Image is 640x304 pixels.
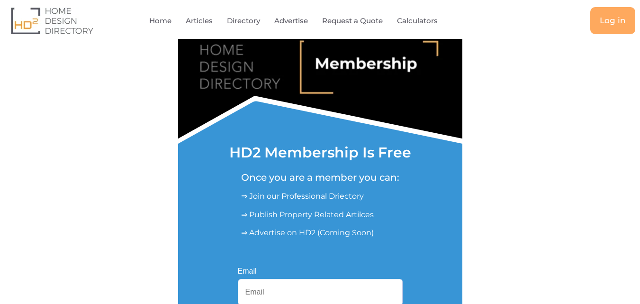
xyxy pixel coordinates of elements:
[241,191,399,202] p: ⇒ Join our Professional Driectory
[274,10,308,32] a: Advertise
[186,10,213,32] a: Articles
[241,172,399,183] h5: Once you are a member you can:
[238,267,257,275] label: Email
[131,10,478,32] nav: Menu
[397,10,438,32] a: Calculators
[241,209,399,221] p: ⇒ Publish Property Related Artilces
[322,10,383,32] a: Request a Quote
[241,227,399,239] p: ⇒ Advertise on HD2 (Coming Soon)
[229,146,411,160] h1: HD2 Membership Is Free
[149,10,171,32] a: Home
[227,10,260,32] a: Directory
